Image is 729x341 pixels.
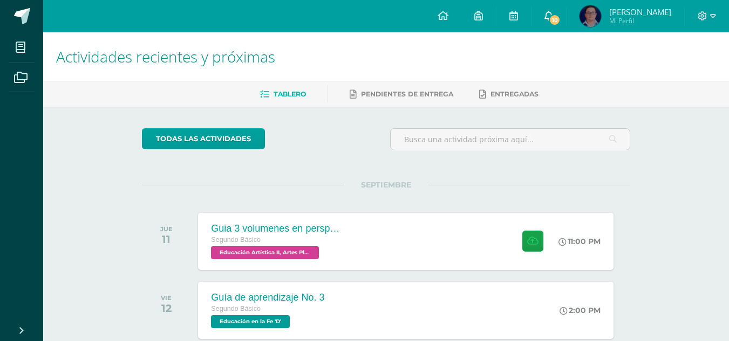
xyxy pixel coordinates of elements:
[391,129,630,150] input: Busca una actividad próxima aquí...
[211,246,319,259] span: Educación Artística II, Artes Plásticas 'D'
[344,180,428,190] span: SEPTIEMBRE
[161,294,172,302] div: VIE
[160,225,173,233] div: JUE
[56,46,275,67] span: Actividades recientes y próximas
[211,292,324,303] div: Guía de aprendizaje No. 3
[350,86,453,103] a: Pendientes de entrega
[211,236,261,243] span: Segundo Básico
[558,236,601,246] div: 11:00 PM
[609,16,671,25] span: Mi Perfil
[211,305,261,312] span: Segundo Básico
[161,302,172,315] div: 12
[160,233,173,246] div: 11
[580,5,601,27] img: 697802cfca4defe22835fcaa2610e727.png
[260,86,306,103] a: Tablero
[549,14,561,26] span: 10
[211,223,340,234] div: Guia 3 volumenes en perspectiva
[479,86,539,103] a: Entregadas
[609,6,671,17] span: [PERSON_NAME]
[211,315,290,328] span: Educación en la Fe 'D'
[361,90,453,98] span: Pendientes de entrega
[274,90,306,98] span: Tablero
[560,305,601,315] div: 2:00 PM
[142,128,265,149] a: todas las Actividades
[490,90,539,98] span: Entregadas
